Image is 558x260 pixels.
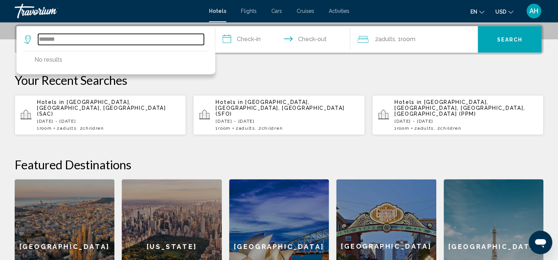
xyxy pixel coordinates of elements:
p: [DATE] - [DATE] [216,119,359,124]
span: Search [497,37,522,43]
span: Room [40,126,52,131]
span: , 2 [76,126,104,131]
span: 2 [375,34,395,44]
div: Search widget [16,26,542,53]
a: Cruises [297,8,314,14]
p: Your Recent Searches [15,73,543,87]
span: 1 [37,126,52,131]
span: USD [495,9,506,15]
span: Children [262,126,283,131]
iframe: Кнопка запуска окна обмена сообщениями [529,231,552,254]
span: 1 [394,126,409,131]
span: Children [83,126,104,131]
button: Hotels in [GEOGRAPHIC_DATA], [GEOGRAPHIC_DATA], [GEOGRAPHIC_DATA] (SFO)[DATE] - [DATE]1Room2Adult... [193,95,364,135]
span: Room [218,126,231,131]
span: 2 [57,126,76,131]
span: Adults [60,126,76,131]
a: Cars [271,8,282,14]
span: Adults [378,36,395,43]
span: , 2 [434,126,462,131]
a: Travorium [15,4,202,18]
p: No results [34,55,62,65]
button: Hotels in [GEOGRAPHIC_DATA], [GEOGRAPHIC_DATA], [GEOGRAPHIC_DATA], [GEOGRAPHIC_DATA] (PPM)[DATE] ... [372,95,543,135]
button: User Menu [524,3,543,19]
span: en [470,9,477,15]
p: [DATE] - [DATE] [37,119,180,124]
p: [DATE] - [DATE] [394,119,537,124]
a: Activities [329,8,349,14]
a: Hotels [209,8,226,14]
button: Change language [470,6,484,17]
span: Adults [418,126,434,131]
h2: Featured Destinations [15,157,543,172]
a: Flights [241,8,257,14]
span: Room [401,36,415,43]
span: , 2 [255,126,283,131]
span: AH [529,7,538,15]
span: , 1 [395,34,415,44]
span: [GEOGRAPHIC_DATA], [GEOGRAPHIC_DATA], [GEOGRAPHIC_DATA], [GEOGRAPHIC_DATA] (PPM) [394,99,525,117]
span: Hotels in [394,99,422,105]
span: Children [440,126,461,131]
span: Hotels in [216,99,243,105]
span: [GEOGRAPHIC_DATA], [GEOGRAPHIC_DATA], [GEOGRAPHIC_DATA] (SFO) [216,99,344,117]
span: [GEOGRAPHIC_DATA], [GEOGRAPHIC_DATA], [GEOGRAPHIC_DATA] (SAC) [37,99,166,117]
button: Change currency [495,6,513,17]
span: Hotels in [37,99,65,105]
span: Adults [239,126,255,131]
button: Travelers: 2 adults, 0 children [350,26,478,53]
button: Search [478,26,542,53]
span: 2 [236,126,255,131]
button: Check in and out dates [215,26,350,53]
span: 1 [216,126,230,131]
span: Room [397,126,409,131]
button: Hotels in [GEOGRAPHIC_DATA], [GEOGRAPHIC_DATA], [GEOGRAPHIC_DATA] (SAC)[DATE] - [DATE]1Room2Adult... [15,95,186,135]
span: 2 [414,126,434,131]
